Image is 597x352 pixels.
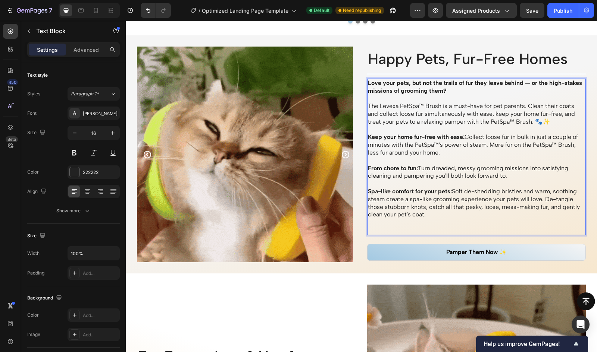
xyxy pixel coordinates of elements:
div: Add... [83,312,118,319]
div: [PERSON_NAME] [83,110,118,117]
p: Turn dreaded, messy grooming missions into satisfying cleaning and pampering you'll both look for... [242,144,460,159]
button: Publish [547,3,579,18]
div: Rich Text Editor. Editing area: main [241,58,460,214]
button: Save [520,3,544,18]
span: Default [314,7,329,14]
p: The Levexa PetSpa™ Brush is a must-have for pet parents. Clean their coats and collect loose fur ... [242,82,460,105]
button: Carousel Back Arrow [11,123,32,144]
div: Width [27,250,40,257]
button: Paragraph 1* [68,87,120,101]
div: Open Intercom Messenger [572,315,590,333]
p: Advanced [74,46,99,54]
strong: Spa-like comfort for your pets: [242,167,326,174]
button: Assigned Products [446,3,517,18]
div: Padding [27,270,44,276]
p: Happy Pets, Fur-Free Homes [242,28,460,48]
span: Optimized Landing Page Template [202,7,288,15]
p: 7 [49,6,52,15]
h2: Rich Text Editor. Editing area: main [241,28,460,48]
span: / [199,7,200,15]
span: Paragraph 1* [71,91,99,97]
div: Pamper Them Now ✨ [321,226,381,237]
iframe: Design area [126,21,597,352]
strong: Keep your home fur-free with ease: [242,112,339,120]
div: Background [27,293,63,303]
div: Align [27,187,48,197]
div: 222222 [83,169,118,176]
div: Size [27,128,47,138]
button: Carousel Next Arrow [209,123,230,144]
p: Text Block [36,26,100,35]
span: Save [526,7,538,14]
span: Help us improve GemPages! [484,340,572,348]
p: Settings [37,46,58,54]
span: Need republishing [343,7,381,14]
button: 7 [3,3,56,18]
div: Image [27,331,40,338]
div: Font [27,110,37,117]
div: Styles [27,91,40,97]
button: Show more [27,204,120,218]
p: Collect loose fur in bulk in just a couple of minutes with the PetSpa™'s power of steam. More fur... [242,112,460,136]
div: 450 [7,79,18,85]
div: Size [27,231,47,241]
input: Auto [68,247,119,260]
strong: From chore to fun: [242,144,292,151]
button: Pamper Them Now ✨ [241,223,460,240]
div: Publish [554,7,572,15]
div: Text style [27,72,48,79]
div: Undo/Redo [141,3,171,18]
div: Show more [56,207,91,215]
div: Color [27,169,39,175]
button: Show survey - Help us improve GemPages! [484,339,581,348]
p: Soft de-shedding bristles and warm, soothing steam create a spa-like grooming experience your pet... [242,167,460,198]
strong: Love your pets, but not the trails of fur they leave behind — or the high-stakes missions of groo... [242,58,456,73]
img: gempages_578404644351378305-d2ec7ed0-d260-48da-af14-d86e67b4a54d.gif [11,26,227,241]
div: Color [27,312,39,318]
div: Beta [6,136,18,142]
div: Add... [83,270,118,277]
span: Assigned Products [452,7,500,15]
div: Add... [83,332,118,338]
